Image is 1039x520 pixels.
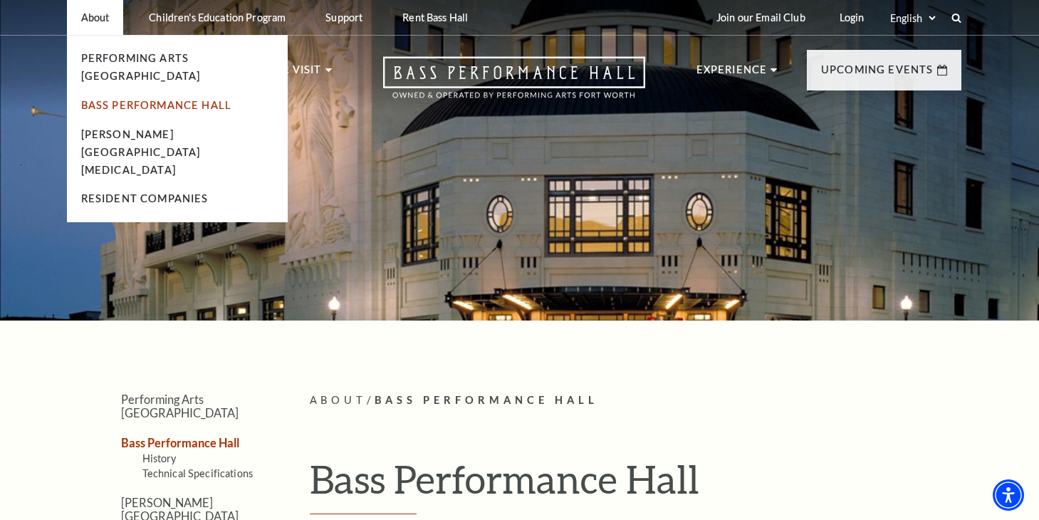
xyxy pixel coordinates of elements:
[142,467,253,479] a: Technical Specifications
[149,11,286,24] p: Children's Education Program
[142,452,177,464] a: History
[81,99,232,111] a: Bass Performance Hall
[310,392,961,410] p: /
[821,61,934,87] p: Upcoming Events
[332,56,696,113] a: Open this option
[310,456,961,514] h1: Bass Performance Hall
[121,436,239,449] a: Bass Performance Hall
[402,11,468,24] p: Rent Bass Hall
[121,392,239,420] a: Performing Arts [GEOGRAPHIC_DATA]
[81,11,110,24] p: About
[81,192,209,204] a: Resident Companies
[887,11,938,25] select: Select:
[81,52,201,82] a: Performing Arts [GEOGRAPHIC_DATA]
[375,394,599,406] span: Bass Performance Hall
[696,61,768,87] p: Experience
[310,394,367,406] span: About
[325,11,362,24] p: Support
[993,479,1024,511] div: Accessibility Menu
[81,128,201,176] a: [PERSON_NAME][GEOGRAPHIC_DATA][MEDICAL_DATA]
